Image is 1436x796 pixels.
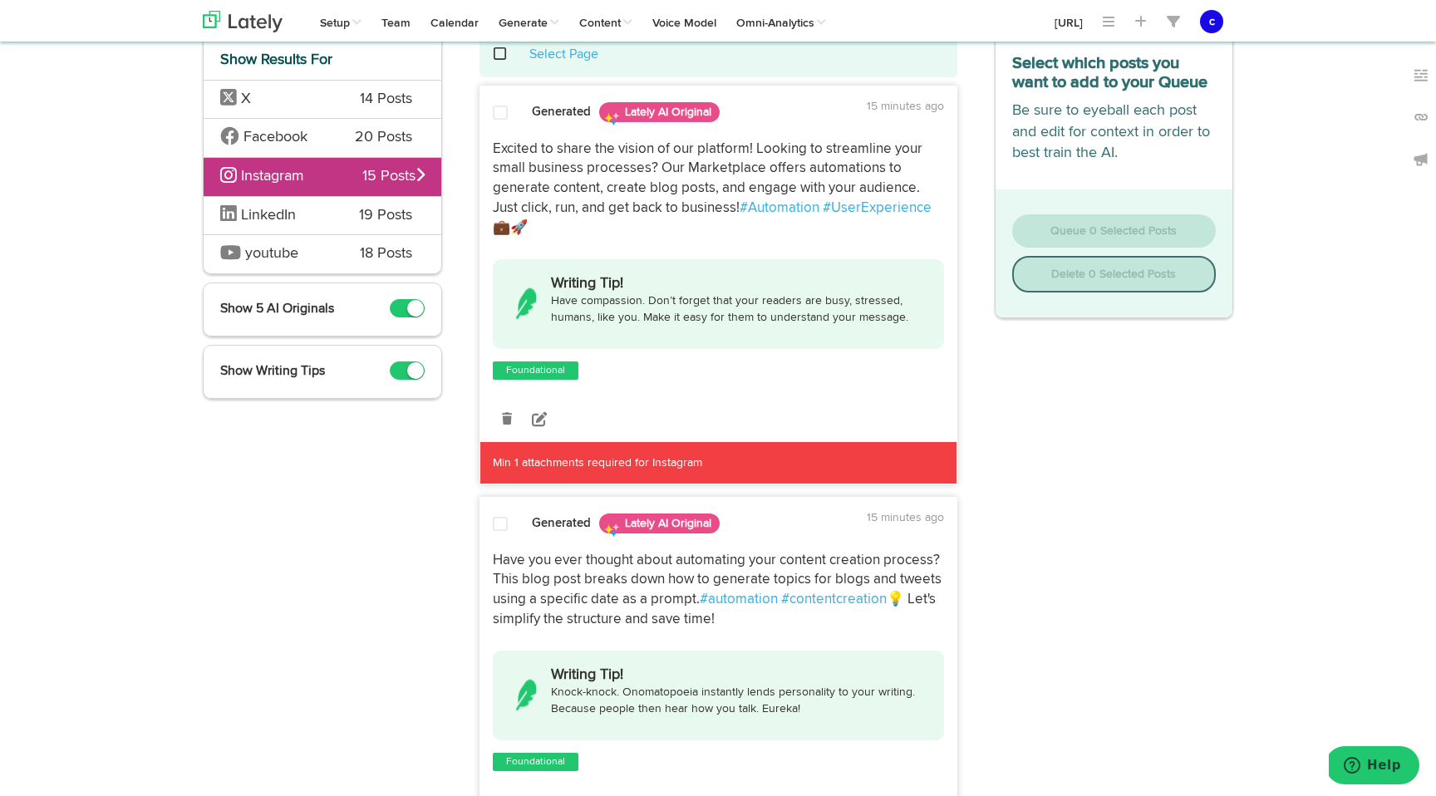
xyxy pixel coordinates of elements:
[355,127,412,149] span: 20 Posts
[823,201,932,215] a: #UserExperience
[362,166,425,188] span: 15 Posts
[603,111,620,127] img: sparkles.png
[484,446,952,479] p: Min 1 attachments required for Instagram
[503,754,568,770] a: Foundational
[781,592,887,607] a: #contentcreation
[1012,50,1217,92] h3: Select which posts you want to add to your Queue
[509,276,543,332] img: insights.png
[532,517,591,529] strong: Generated
[867,101,944,112] time: 15 minutes ago
[241,208,296,223] span: LinkedIn
[599,102,720,122] span: Lately AI Original
[220,302,334,316] span: Show 5 AI Originals
[599,513,720,533] span: Lately AI Original
[503,362,568,379] a: Foundational
[1329,746,1419,788] iframe: Opens a widget where you can find more information
[1413,151,1429,168] img: announcements_off.svg
[740,201,819,215] a: #Automation
[359,205,412,227] span: 19 Posts
[241,169,304,184] span: Instagram
[241,91,251,106] span: X
[509,667,543,724] img: insights.png
[1413,109,1429,125] img: links_off.svg
[603,522,620,538] img: sparkles.png
[551,684,927,717] p: Knock-knock. Onomatopoeia instantly lends personality to your writing. Because people then hear h...
[1200,10,1223,33] button: c
[1050,225,1177,237] span: Queue 0 Selected Posts
[551,292,927,326] p: Have compassion. Don’t forget that your readers are busy, stressed, humans, like you. Make it eas...
[1012,214,1217,248] button: Queue 0 Selected Posts
[243,130,307,145] span: Facebook
[551,667,628,682] h4: Writing Tip!
[245,246,298,261] span: youtube
[360,89,412,111] span: 14 Posts
[360,243,412,265] span: 18 Posts
[529,48,598,61] a: Select Page
[1012,256,1217,292] button: Delete 0 Selected Posts
[220,52,332,67] span: Show Results For
[1413,67,1429,84] img: keywords_off.svg
[493,551,944,630] p: Have you ever thought about automating your content creation process? This blog post breaks down ...
[493,140,944,238] p: Excited to share the vision of our platform! Looking to streamline your small business processes?...
[532,106,591,118] strong: Generated
[220,365,325,378] span: Show Writing Tips
[700,592,778,607] a: #automation
[867,512,944,523] time: 15 minutes ago
[551,276,628,291] h4: Writing Tip!
[1012,101,1217,165] p: Be sure to eyeball each post and edit for context in order to best train the AI.
[203,11,283,32] img: logo_lately_bg_light.svg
